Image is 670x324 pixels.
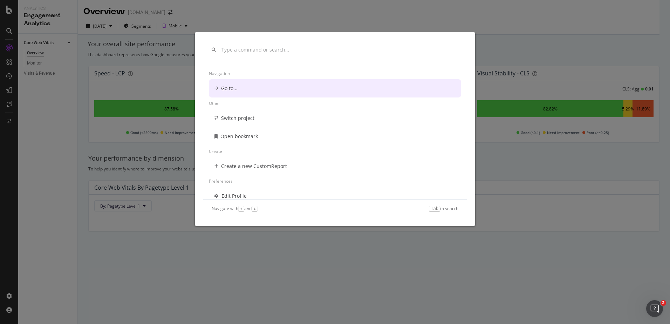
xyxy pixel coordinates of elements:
div: Navigate with and [212,205,258,211]
div: Navigation [209,68,461,79]
kbd: ↓ [252,206,258,211]
div: Edit Profile [221,193,247,200]
div: Other [209,97,461,109]
div: Create [209,146,461,157]
div: Go to... [221,85,238,92]
div: Create a new CustomReport [221,163,287,170]
div: Switch project [221,115,254,122]
iframe: Intercom live chat [646,300,663,317]
div: to search [429,205,458,211]
kbd: ↑ [238,206,244,211]
div: Open bookmark [220,133,258,140]
div: Preferences [209,175,461,187]
input: Type a command or search… [221,47,458,53]
span: 2 [661,300,666,306]
kbd: Tab [429,206,440,211]
div: modal [195,32,475,225]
